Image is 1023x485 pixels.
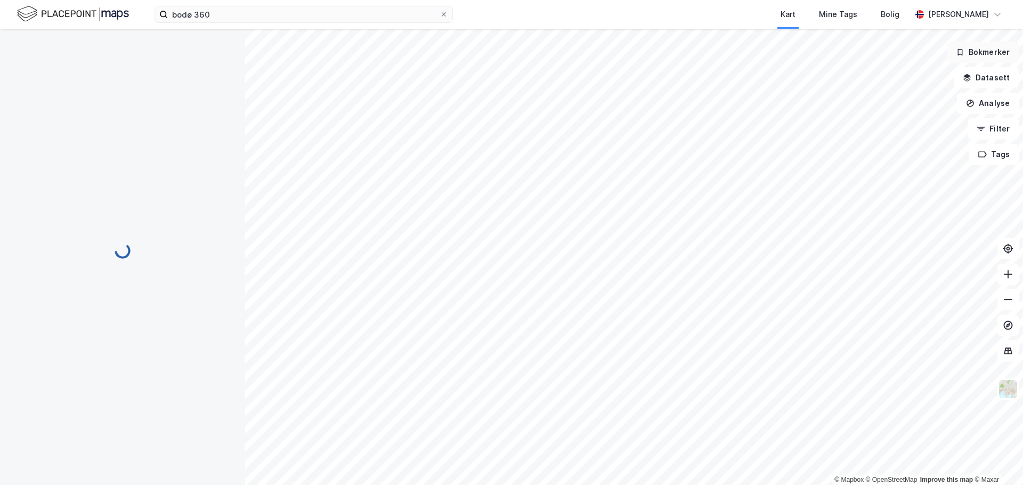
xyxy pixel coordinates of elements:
input: Søk på adresse, matrikkel, gårdeiere, leietakere eller personer [168,6,440,22]
button: Bokmerker [947,42,1019,63]
img: Z [998,379,1018,399]
a: Mapbox [834,476,864,483]
a: OpenStreetMap [866,476,918,483]
iframe: Chat Widget [970,434,1023,485]
img: logo.f888ab2527a4732fd821a326f86c7f29.svg [17,5,129,23]
button: Filter [968,118,1019,139]
button: Datasett [954,67,1019,88]
img: spinner.a6d8c91a73a9ac5275cf975e30b51cfb.svg [114,242,131,259]
div: Kart [781,8,795,21]
div: [PERSON_NAME] [928,8,989,21]
div: Bolig [881,8,899,21]
div: Mine Tags [819,8,857,21]
button: Tags [969,144,1019,165]
a: Improve this map [920,476,973,483]
button: Analyse [957,93,1019,114]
